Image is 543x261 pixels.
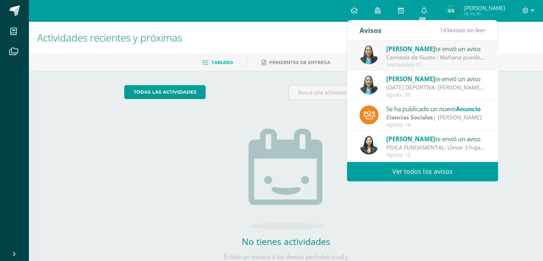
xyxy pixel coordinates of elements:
[386,92,486,98] div: Agosto 26
[37,31,182,44] span: Actividades recientes y próximas
[386,75,435,83] span: [PERSON_NAME]
[464,4,505,11] span: [PERSON_NAME]
[269,60,330,65] span: Pendientes de entrega
[386,152,486,158] div: Agosto 12
[215,235,357,247] h2: No tienes actividades
[262,57,330,68] a: Pendientes de entrega
[386,122,486,128] div: Agosto 18
[386,83,486,92] div: MAÑANA DEPORTIVA: Nivel Básico y Diversificado Los esperamos mañana en nuestra mañana deportiva "...
[386,45,435,53] span: [PERSON_NAME]
[347,162,498,181] a: Ver todos los avisos
[248,129,323,230] img: no_activities.png
[386,62,486,68] div: Septiembre 07
[440,26,486,34] span: avisos sin leer
[386,134,486,143] div: te envió un aviso
[386,44,486,53] div: te envió un aviso
[386,74,486,83] div: te envió un aviso
[360,136,378,154] img: 7b4256160ebb1349380938f6b688989c.png
[444,4,458,18] img: 9551c0dfb05094338133ef1b46e60e23.png
[360,45,378,64] img: 49168807a2b8cca0ef2119beca2bd5ad.png
[202,57,233,68] a: Tablero
[386,113,486,122] div: | [PERSON_NAME]
[464,11,505,17] span: Mi Perfil
[386,53,486,61] div: Camisola de Guate : Mañana pueden llegar con la playera de la selección siempre aportando su cola...
[360,75,378,94] img: 49168807a2b8cca0ef2119beca2bd5ad.png
[386,104,486,113] div: Se ha publicado un nuevo
[124,85,206,99] a: todas las Actividades
[440,26,449,34] span: 143
[386,113,433,121] strong: Ciencias Sociales
[360,20,382,40] div: Avisos
[456,105,481,113] span: Anuncio
[386,135,435,143] span: [PERSON_NAME]
[386,143,486,152] div: FISICA FUNDAMENTAL: Llevar 3 hojas bond blancas, tijeras, crayones, goma, regla y un trapo de alg...
[289,85,447,99] input: Busca una actividad próxima aquí...
[211,60,233,65] span: Tablero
